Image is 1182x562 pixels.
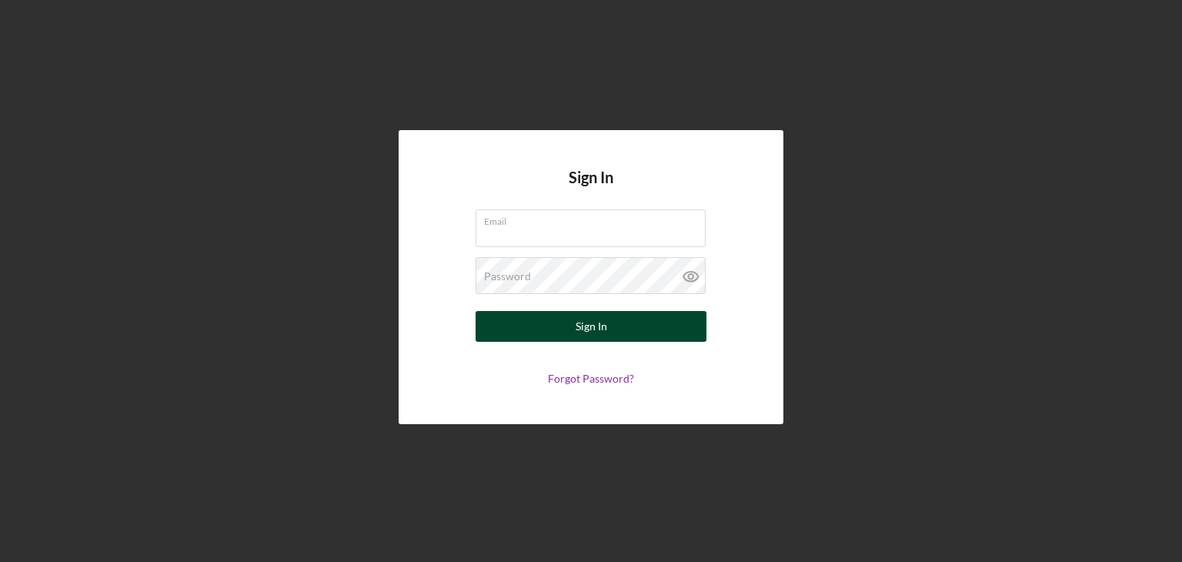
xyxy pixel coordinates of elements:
[576,311,607,342] div: Sign In
[548,372,634,385] a: Forgot Password?
[484,270,531,283] label: Password
[476,311,706,342] button: Sign In
[569,169,613,209] h4: Sign In
[484,210,706,227] label: Email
